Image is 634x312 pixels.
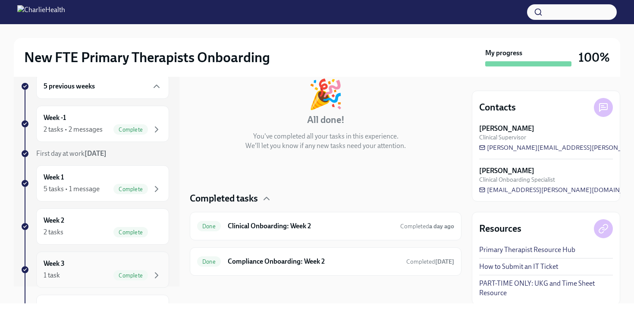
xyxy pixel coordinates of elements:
[197,223,221,230] span: Done
[479,176,555,184] span: Clinical Onboarding Specialist
[435,258,454,265] strong: [DATE]
[479,101,516,114] h4: Contacts
[113,229,148,236] span: Complete
[479,279,613,298] a: PART-TIME ONLY: UKG and Time Sheet Resource
[197,258,221,265] span: Done
[17,5,65,19] img: CharlieHealth
[24,49,270,66] h2: New FTE Primary Therapists Onboarding
[197,255,454,268] a: DoneCompliance Onboarding: Week 2Completed[DATE]
[228,257,399,266] h6: Compliance Onboarding: Week 2
[578,50,610,65] h3: 100%
[245,141,406,151] p: We'll let you know if any new tasks need your attention.
[21,208,169,245] a: Week 22 tasksComplete
[44,82,95,91] h6: 5 previous weeks
[400,222,454,230] span: October 6th, 2025 15:52
[44,227,63,237] div: 2 tasks
[479,133,526,142] span: Clinical Supervisor
[479,245,575,255] a: Primary Therapist Resource Hub
[190,192,258,205] h4: Completed tasks
[253,132,399,141] p: You've completed all your tasks in this experience.
[406,258,454,266] span: October 6th, 2025 12:04
[36,74,169,99] div: 5 previous weeks
[479,262,558,271] a: How to Submit an IT Ticket
[36,149,107,158] span: First day at work
[485,48,522,58] strong: My progress
[85,149,107,158] strong: [DATE]
[197,219,454,233] a: DoneClinical Onboarding: Week 2Completeda day ago
[308,80,343,108] div: 🎉
[479,222,521,235] h4: Resources
[44,184,100,194] div: 5 tasks • 1 message
[21,149,169,158] a: First day at work[DATE]
[479,124,534,133] strong: [PERSON_NAME]
[44,216,64,225] h6: Week 2
[44,113,66,123] h6: Week -1
[21,165,169,202] a: Week 15 tasks • 1 messageComplete
[429,223,454,230] strong: a day ago
[44,125,103,134] div: 2 tasks • 2 messages
[21,106,169,142] a: Week -12 tasks • 2 messagesComplete
[113,272,148,279] span: Complete
[44,302,65,312] h6: Week 4
[113,186,148,192] span: Complete
[44,271,60,280] div: 1 task
[44,259,65,268] h6: Week 3
[479,166,534,176] strong: [PERSON_NAME]
[406,258,454,265] span: Completed
[400,223,454,230] span: Completed
[190,192,461,205] div: Completed tasks
[44,173,64,182] h6: Week 1
[307,113,345,126] h4: All done!
[228,221,393,231] h6: Clinical Onboarding: Week 2
[113,126,148,133] span: Complete
[21,252,169,288] a: Week 31 taskComplete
